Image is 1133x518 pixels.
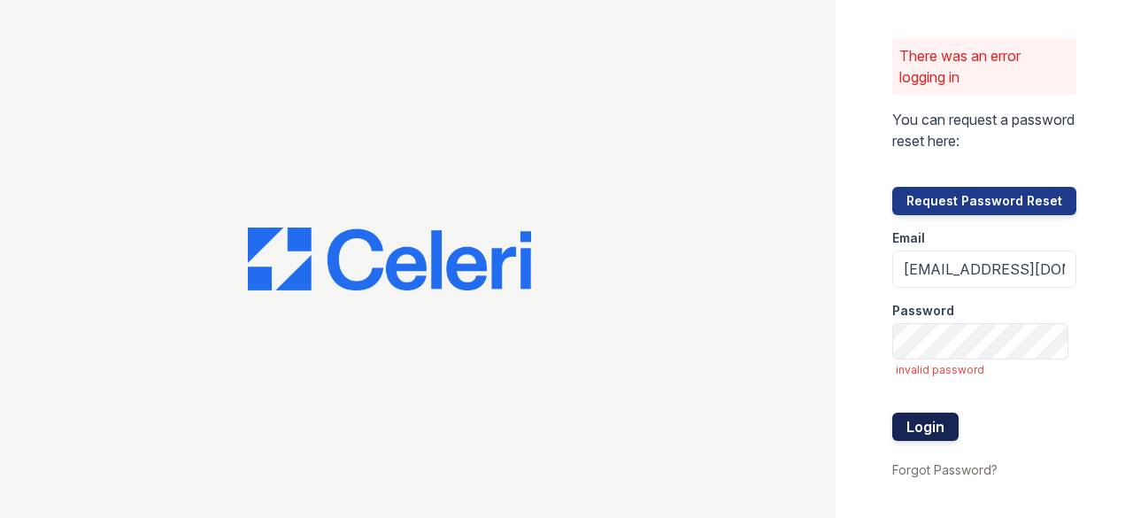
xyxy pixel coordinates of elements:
label: Password [892,302,954,320]
button: Login [892,413,959,441]
button: Request Password Reset [892,187,1076,215]
a: Forgot Password? [892,462,998,477]
p: You can request a password reset here: [892,109,1076,151]
img: CE_Logo_Blue-a8612792a0a2168367f1c8372b55b34899dd931a85d93a1a3d3e32e68fde9ad4.png [248,228,531,291]
label: Email [892,229,925,247]
span: invalid password [896,363,1076,377]
p: There was an error logging in [899,45,1069,88]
